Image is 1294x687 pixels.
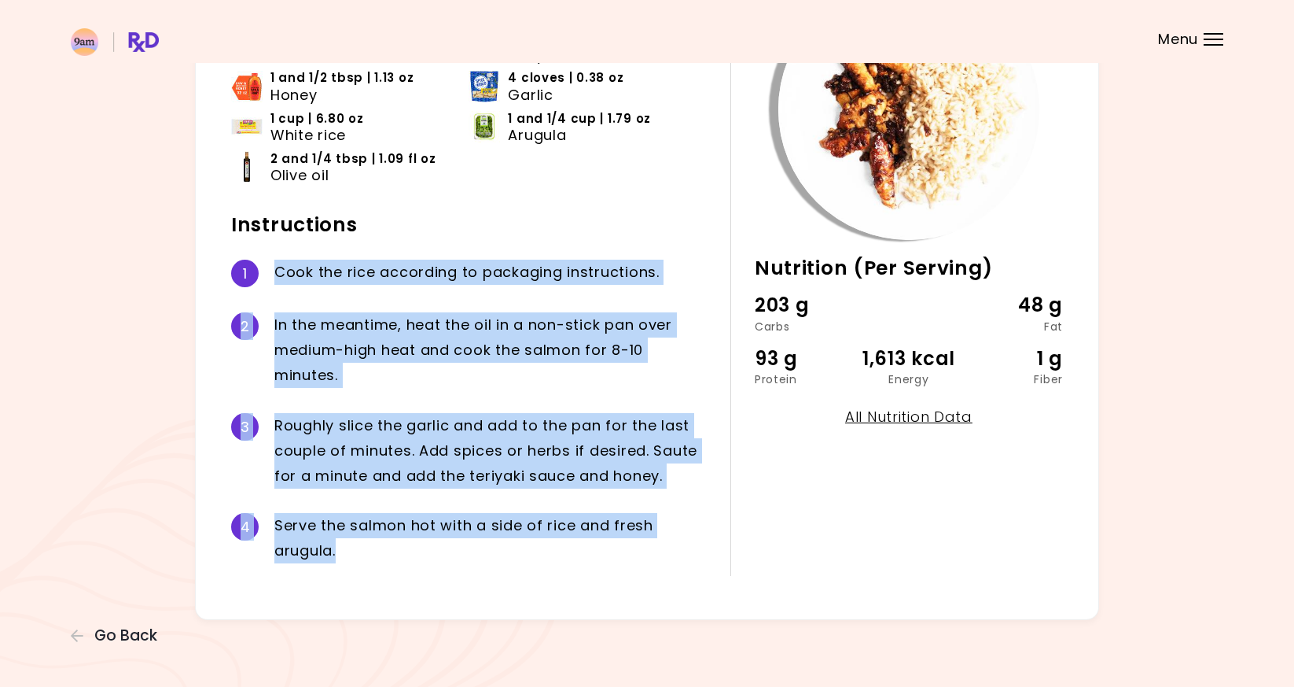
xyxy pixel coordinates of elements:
div: 93 g [755,344,858,374]
span: 2 and 1/4 tbsp | 1.09 fl oz [270,150,436,168]
div: 48 g [960,290,1063,320]
div: C o o k t h e r i c e a c c o r d i n g t o p a c k a g i n g i n s t r u c t i o n s . [274,260,707,287]
h2: Nutrition (Per Serving) [755,256,1063,281]
div: Energy [858,374,961,385]
span: Honey [270,87,318,104]
span: Menu [1158,32,1198,46]
span: 1 and 1/4 cup | 1.79 oz [508,110,651,127]
div: Fat [960,321,1063,332]
div: I n t h e m e a n t i m e , h e a t t h e o i l i n a n o n - s t i c k p a n o v e r m e d i u m... [274,312,707,388]
div: 1 g [960,344,1063,374]
div: 4 [231,513,259,541]
div: Carbs [755,321,858,332]
span: Arugula [508,127,566,144]
span: 1 cup | 6.80 oz [270,110,364,127]
div: Protein [755,374,858,385]
span: Garlic [508,87,553,104]
h2: Instructions [231,212,707,238]
div: 203 g [755,290,858,320]
span: Go Back [94,627,157,645]
a: All Nutrition Data [845,407,972,427]
img: RxDiet [71,28,159,56]
div: 2 [231,312,259,340]
div: 1 [231,260,259,287]
span: Teriyaki sauce [508,46,616,64]
div: Fiber [960,374,1063,385]
div: 1,613 kcal [858,344,961,374]
div: R o u g h l y s l i c e t h e g a r l i c a n d a d d t o t h e p a n f o r t h e l a s t c o u p... [274,413,707,489]
span: Olive oil [270,167,329,184]
button: Go Back [71,627,165,645]
span: White rice [270,127,346,144]
div: 3 [231,413,259,441]
div: S e r v e t h e s a l m o n h o t w i t h a s i d e o f r i c e a n d f r e s h a r u g u l a . [274,513,707,563]
span: Salmon [270,46,327,64]
span: 1 and 1/2 tbsp | 1.13 oz [270,69,414,87]
span: 4 cloves | 0.38 oz [508,69,623,87]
